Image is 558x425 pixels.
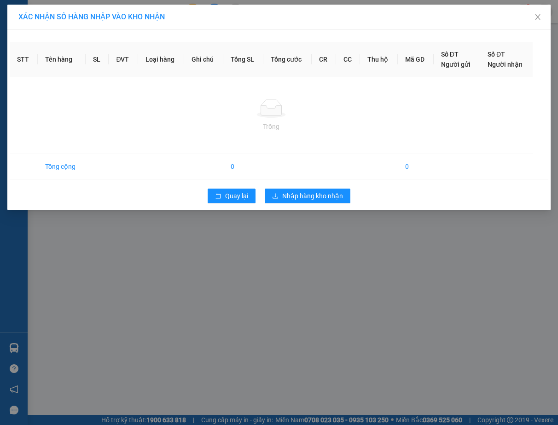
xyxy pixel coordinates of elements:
span: close [534,13,541,21]
th: Ghi chú [184,42,223,77]
td: 0 [398,154,434,179]
span: XÁC NHẬN SỐ HÀNG NHẬP VÀO KHO NHẬN [18,12,165,21]
th: CC [336,42,360,77]
span: Người gửi [441,61,471,68]
span: Quay lại [225,191,248,201]
th: Mã GD [398,42,434,77]
th: Loại hàng [138,42,184,77]
span: download [272,193,279,200]
span: rollback [215,193,221,200]
span: Số ĐT [441,51,459,58]
span: Nhập hàng kho nhận [282,191,343,201]
th: Tên hàng [38,42,85,77]
button: rollbackQuay lại [208,189,256,203]
td: 0 [223,154,264,179]
span: Người nhận [488,61,523,68]
button: downloadNhập hàng kho nhận [265,189,350,203]
th: Tổng SL [223,42,264,77]
div: Trống [17,121,525,132]
th: STT [10,42,38,77]
th: CR [312,42,336,77]
th: SL [86,42,109,77]
th: Tổng cước [263,42,312,77]
td: Tổng cộng [38,154,85,179]
span: Số ĐT [488,51,505,58]
button: Close [525,5,551,30]
th: Thu hộ [360,42,397,77]
th: ĐVT [109,42,138,77]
